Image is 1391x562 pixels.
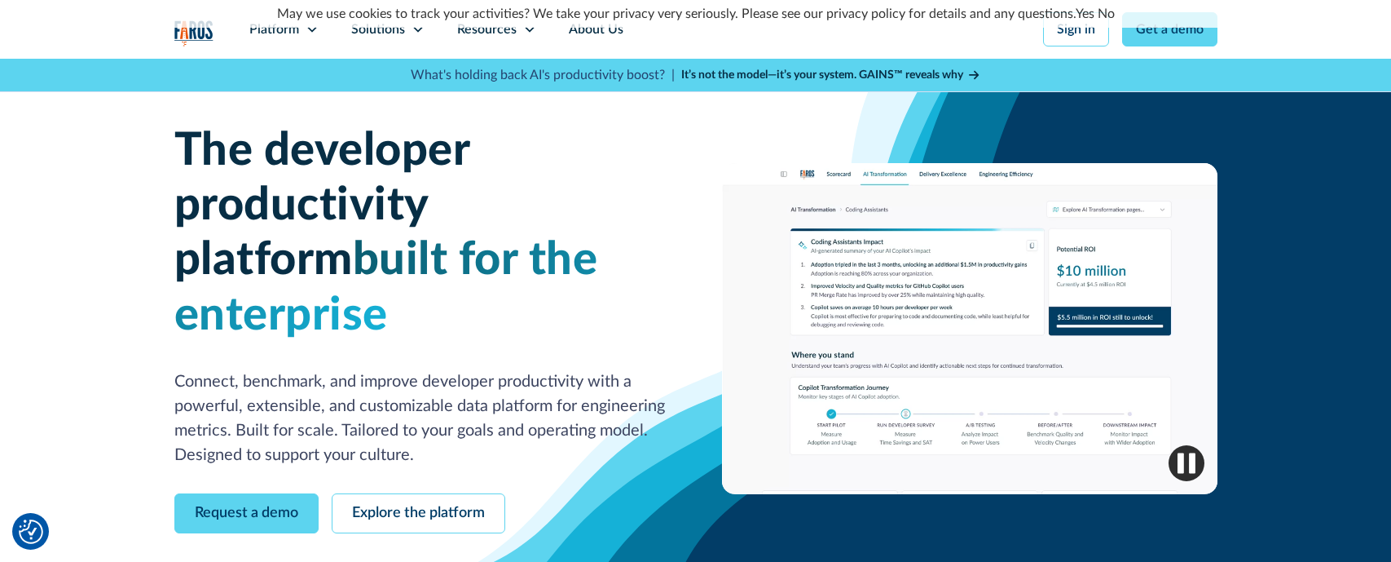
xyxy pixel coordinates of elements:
[19,520,43,544] img: Revisit consent button
[1076,7,1094,20] a: Yes
[1043,12,1109,46] a: Sign in
[681,67,981,84] a: It’s not the model—it’s your system. GAINS™ reveals why
[174,20,213,46] a: home
[1098,7,1115,20] a: No
[249,20,299,39] div: Platform
[1122,12,1217,46] a: Get a demo
[174,124,670,343] h1: The developer productivity platform
[332,493,505,533] a: Explore the platform
[174,493,319,533] a: Request a demo
[1169,445,1204,481] img: Pause video
[351,20,405,39] div: Solutions
[174,20,213,46] img: Logo of the analytics and reporting company Faros.
[457,20,517,39] div: Resources
[411,65,675,85] p: What's holding back AI's productivity boost? |
[681,69,963,81] strong: It’s not the model—it’s your system. GAINS™ reveals why
[19,520,43,544] button: Cookie Settings
[174,370,670,467] p: Connect, benchmark, and improve developer productivity with a powerful, extensible, and customiza...
[174,237,598,338] span: built for the enterprise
